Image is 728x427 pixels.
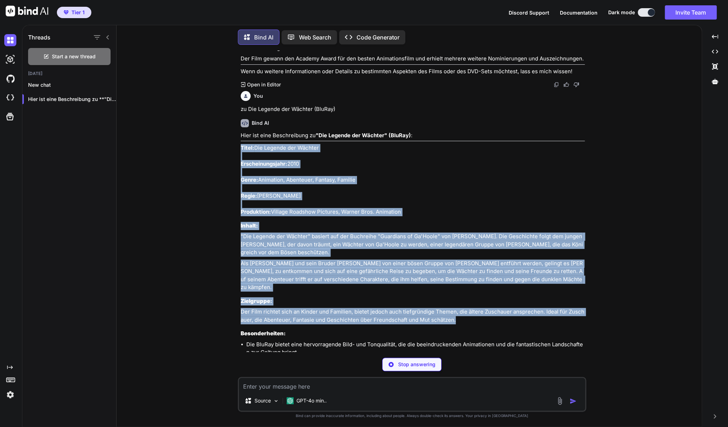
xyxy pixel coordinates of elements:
[253,92,263,100] h6: You
[398,361,435,368] p: Stop answering
[4,34,16,46] img: darkChat
[273,398,279,404] img: Pick Models
[241,192,257,199] strong: Regie:
[556,397,564,405] img: attachment
[241,176,258,183] strong: Genre:
[287,397,294,404] img: GPT-4o mini
[509,10,549,16] span: Discord Support
[241,308,585,324] p: Der Film richtet sich an Kinder und Familien, bietet jedoch auch tiefgründige Themen, die ältere ...
[241,260,585,292] p: Als [PERSON_NAME] und sein Bruder [PERSON_NAME] von einer bösen Gruppe von [PERSON_NAME] entführt...
[71,9,85,16] span: Tier 1
[238,413,586,418] p: Bind can provide inaccurate information, including about people. Always double-check its answers....
[4,73,16,85] img: githubDark
[241,132,585,140] p: Hier ist eine Beschreibung zu :
[247,81,280,88] p: Open in Editor
[569,397,577,405] img: icon
[241,222,258,229] strong: Inhalt:
[316,132,411,139] strong: "Die Legende der Wächter" (BluRay)
[241,160,287,167] strong: Erscheinungsjahr:
[241,144,585,216] p: Die Legende der Wächter 2010 Animation, Abenteuer, Fantasy, Familie [PERSON_NAME] Village Roadsho...
[254,33,273,42] p: Bind AI
[57,7,91,18] button: premiumTier 1
[573,82,579,87] img: dislike
[563,82,569,87] img: like
[241,330,286,337] strong: Besonderheiten:
[22,71,116,76] h2: [DATE]
[252,119,269,127] h6: Bind AI
[560,9,598,16] button: Documentation
[64,10,69,15] img: premium
[241,68,585,76] p: Wenn du weitere Informationen oder Details zu bestimmten Aspekten des Films oder des DVD-Sets möc...
[28,33,50,42] h1: Threads
[241,105,585,113] p: zu Die Legende der Wächter (BluRay)
[241,233,585,257] p: "Die Legende der Wächter" basiert auf der Buchreihe "Guardians of Ga'Hoole" von [PERSON_NAME]. Di...
[509,9,549,16] button: Discord Support
[246,341,585,357] li: Die BluRay bietet eine hervorragende Bild- und Tonqualität, die die beeindruckenden Animationen u...
[4,53,16,65] img: darkAi-studio
[28,81,116,89] p: New chat
[553,82,559,87] img: copy
[299,33,331,42] p: Web Search
[4,92,16,104] img: cloudideIcon
[28,96,116,103] p: Hier ist eine Beschreibung zu **"Die Ung...
[4,389,16,401] img: settings
[560,10,598,16] span: Documentation
[241,208,271,215] strong: Produktion:
[52,53,96,60] span: Start a new thread
[241,44,289,51] strong: Auszeichnungen:
[241,55,585,63] p: Der Film gewann den Academy Award für den besten Animationsfilm und erhielt mehrere weitere Nomin...
[6,6,48,16] img: Bind AI
[255,397,271,404] p: Source
[241,144,254,151] strong: Titel:
[665,5,717,20] button: Invite Team
[296,397,327,404] p: GPT-4o min..
[608,9,635,16] span: Dark mode
[241,298,272,304] strong: Zielgruppe:
[357,33,400,42] p: Code Generator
